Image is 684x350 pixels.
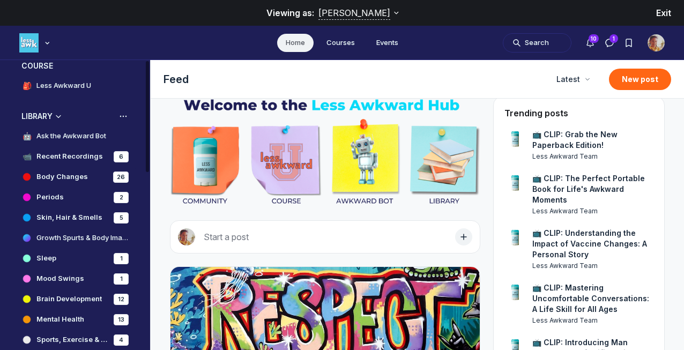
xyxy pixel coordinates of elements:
[504,173,526,195] a: View user profile
[504,282,526,304] a: View user profile
[318,34,363,52] a: Courses
[13,57,137,75] button: COURSECollapse space
[532,173,653,205] a: 📺 CLIP: The Perfect Portable Book for Life's Awkward Moments
[114,212,129,224] div: 5
[318,8,390,18] span: [PERSON_NAME]
[532,261,653,271] a: View user profile
[13,147,137,166] a: 📹Recent Recordings6
[36,334,109,345] h4: Sports, Exercise & Nutrition
[36,273,84,284] h4: Mood Swings
[532,282,653,315] a: 📺 CLIP: Mastering Uncomfortable Conversations: A Life Skill for All Ages
[318,6,403,20] button: Viewing as:
[13,310,137,329] a: Mental Health13
[13,208,137,227] a: Skin, Hair & Smells5
[36,80,91,91] h4: Less Awkward U
[504,228,526,249] a: View user profile
[532,152,653,161] a: View user profile
[504,108,568,118] h4: Trending posts
[656,6,671,19] button: Exit
[36,212,102,223] h4: Skin, Hair & Smells
[504,129,526,151] a: View user profile
[113,172,129,183] div: 26
[53,111,64,122] div: Collapse space
[13,108,137,125] button: LIBRARYCollapse space
[21,131,32,142] span: 🤖
[36,172,88,182] h4: Body Changes
[277,34,314,52] a: Home
[656,8,671,18] span: Exit
[36,233,129,243] h4: Growth Spurts & Body Image
[114,192,129,203] div: 2
[532,228,653,260] a: 📺 CLIP: Understanding the Impact of Vaccine Changes: A Personal Story
[532,129,653,151] a: 📺 CLIP: Grab the New Paperback Edition!
[151,60,684,99] header: Page Header
[13,168,137,186] a: Body Changes26
[266,8,314,18] span: Viewing as:
[114,253,129,264] div: 1
[170,220,480,254] button: Start a post
[36,131,106,142] h4: Ask the Awkward Bot
[21,111,53,122] h3: LIBRARY
[13,270,137,288] a: Mood Swings1
[36,151,103,162] h4: Recent Recordings
[13,331,137,349] a: Sports, Exercise & Nutrition4
[13,249,137,267] a: Sleep1
[114,294,129,305] div: 12
[204,232,249,242] span: Start a post
[114,273,129,285] div: 1
[13,127,137,145] a: 🤖Ask the Awkward Bot
[368,34,407,52] a: Events
[21,80,32,91] span: 🎒
[13,188,137,206] a: Periods2
[118,111,129,122] button: View space group options
[21,151,32,162] span: 📹
[13,290,137,308] a: Brain Development12
[503,33,571,53] button: Search
[36,253,56,264] h4: Sleep
[114,334,129,346] div: 4
[13,77,137,95] a: 🎒Less Awkward U
[532,206,653,216] a: View user profile
[13,229,137,247] a: Growth Spurts & Body Image
[114,314,129,325] div: 13
[36,314,84,325] h4: Mental Health
[36,192,64,203] h4: Periods
[21,61,53,71] h3: COURSE
[532,316,653,325] a: View user profile
[36,294,102,304] h4: Brain Development
[114,151,129,162] div: 6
